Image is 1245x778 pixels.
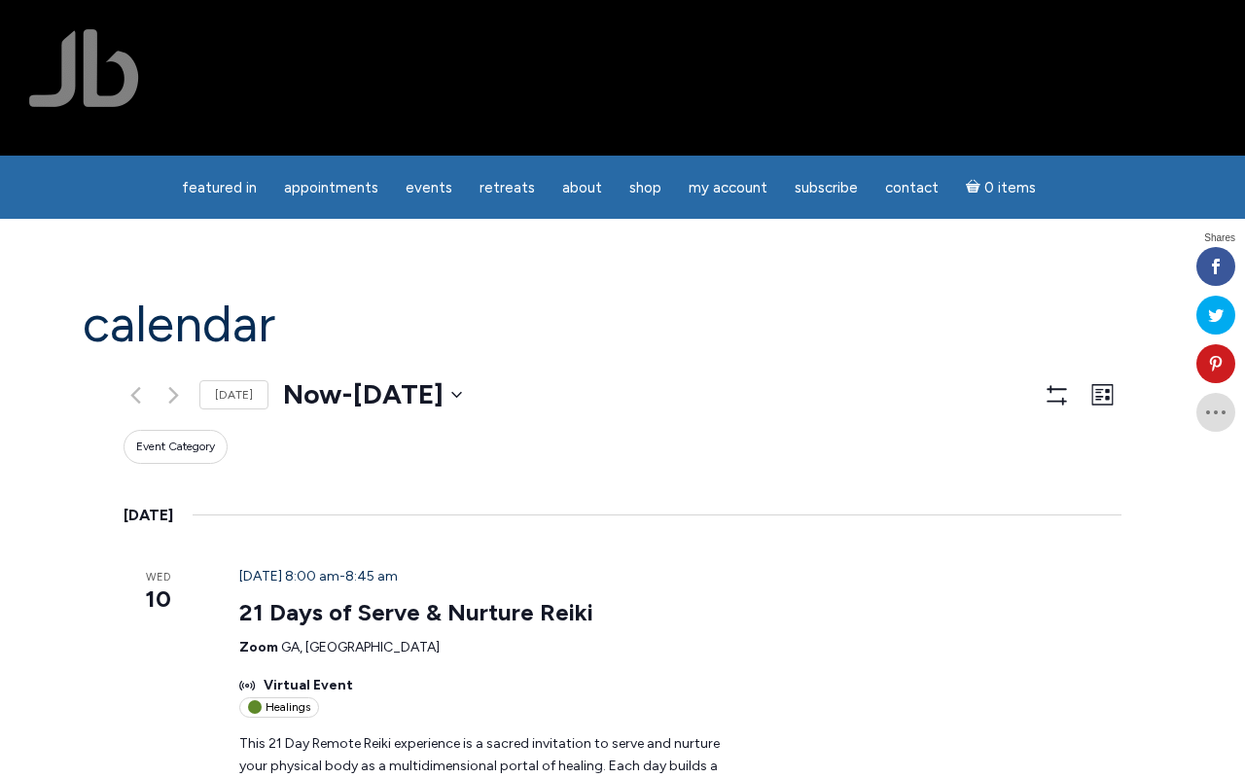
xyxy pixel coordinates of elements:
span: Appointments [284,179,378,196]
a: Cart0 items [954,167,1048,207]
span: [DATE] 8:00 am [239,568,339,584]
span: Subscribe [795,179,858,196]
span: - [341,375,353,414]
time: [DATE] [124,503,173,528]
span: Retreats [480,179,535,196]
span: Zoom [239,639,278,655]
h1: Calendar [83,297,1162,352]
div: Healings [239,697,319,718]
a: My Account [677,169,779,207]
span: Wed [124,570,193,586]
span: GA, [GEOGRAPHIC_DATA] [281,639,440,655]
span: Now [283,375,341,414]
span: 0 items [984,181,1036,195]
img: Jamie Butler. The Everyday Medium [29,29,139,107]
time: - [239,568,398,584]
a: featured in [170,169,268,207]
a: [DATE] [199,380,268,410]
button: Event Category [124,430,228,464]
span: My Account [689,179,767,196]
a: Events [394,169,464,207]
span: Shop [629,179,661,196]
a: Shop [618,169,673,207]
a: Subscribe [783,169,870,207]
span: [DATE] [353,375,444,414]
span: Contact [885,179,939,196]
i: Cart [966,179,984,196]
a: 21 Days of Serve & Nurture Reiki [239,598,593,627]
span: Virtual Event [264,675,353,697]
span: featured in [182,179,257,196]
a: Contact [873,169,950,207]
span: 8:45 am [345,568,398,584]
button: Now - [DATE] [283,375,462,414]
span: About [562,179,602,196]
a: Previous Events [124,383,147,407]
a: About [551,169,614,207]
span: Events [406,179,452,196]
span: Event Category [136,439,215,455]
span: Shares [1204,233,1235,243]
a: Appointments [272,169,390,207]
a: Next Events [161,383,185,407]
span: 10 [124,583,193,616]
a: Retreats [468,169,547,207]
